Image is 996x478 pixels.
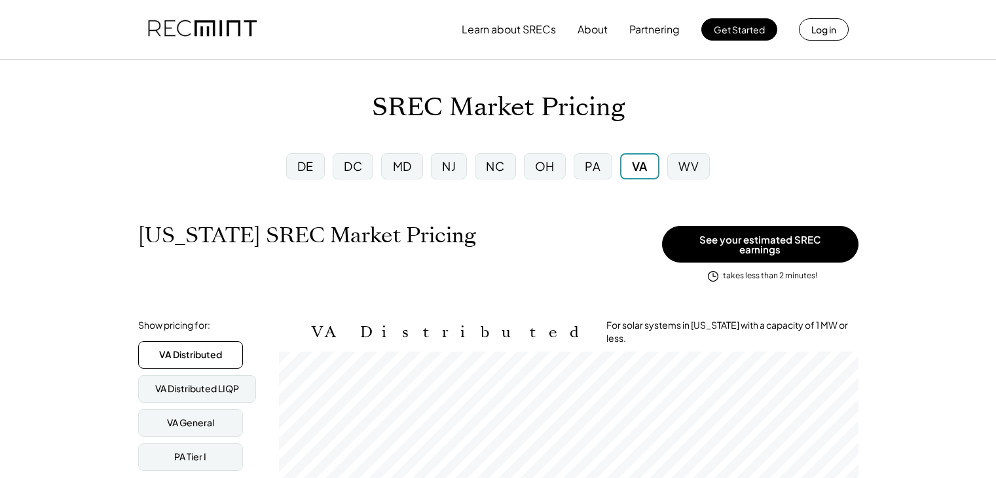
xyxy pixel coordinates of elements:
[662,226,858,263] button: See your estimated SREC earnings
[632,158,648,174] div: VA
[344,158,362,174] div: DC
[678,158,699,174] div: WV
[442,158,456,174] div: NJ
[535,158,555,174] div: OH
[486,158,504,174] div: NC
[148,7,257,52] img: recmint-logotype%403x.png
[799,18,849,41] button: Log in
[312,323,587,342] h2: VA Distributed
[629,16,680,43] button: Partnering
[138,319,210,332] div: Show pricing for:
[462,16,556,43] button: Learn about SRECs
[159,348,222,361] div: VA Distributed
[393,158,412,174] div: MD
[174,450,206,464] div: PA Tier I
[585,158,600,174] div: PA
[606,319,858,344] div: For solar systems in [US_STATE] with a capacity of 1 MW or less.
[723,270,817,282] div: takes less than 2 minutes!
[701,18,777,41] button: Get Started
[167,416,214,430] div: VA General
[372,92,625,123] h1: SREC Market Pricing
[578,16,608,43] button: About
[155,382,239,395] div: VA Distributed LIQP
[297,158,314,174] div: DE
[138,223,476,248] h1: [US_STATE] SREC Market Pricing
